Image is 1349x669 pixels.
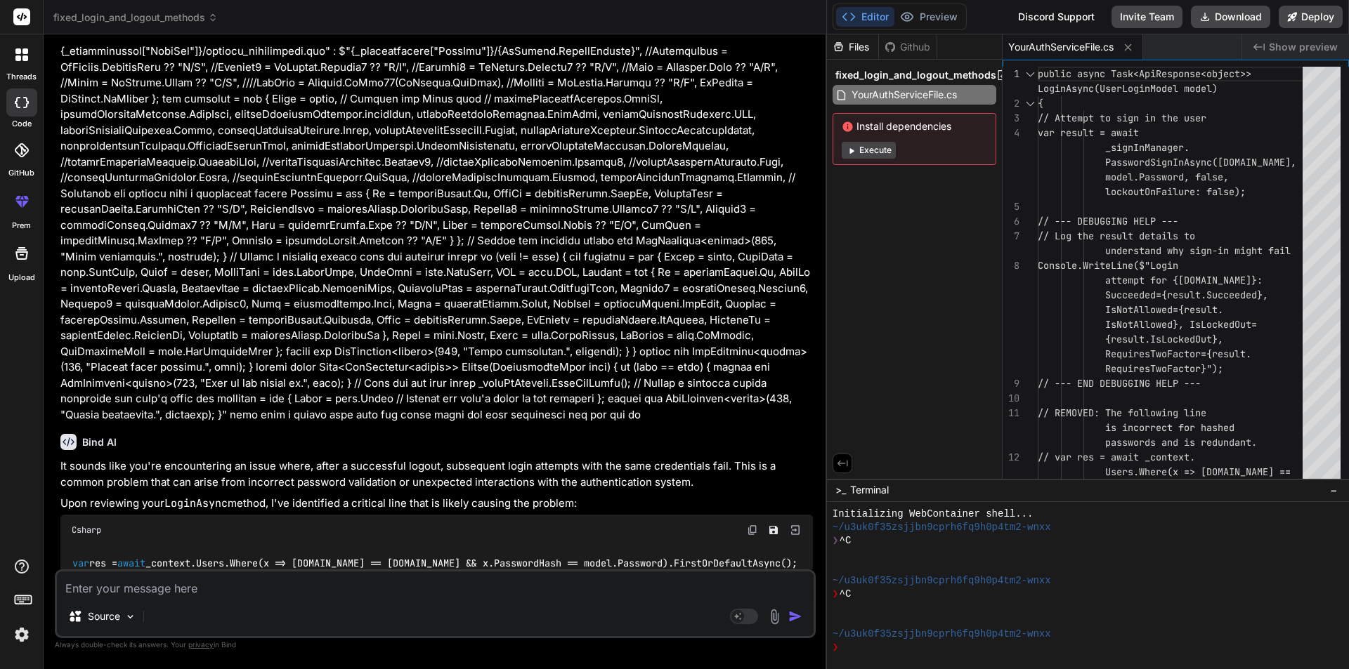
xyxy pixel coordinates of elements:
code: res = _context.Users.Where(x => [DOMAIN_NAME] == [DOMAIN_NAME] && x.PasswordHash == model.Passwor... [72,556,799,571]
span: LoginAsync(UserLoginModel model) [1038,82,1218,95]
span: passwords and is redundant. [1105,436,1257,449]
div: 2 [1003,96,1019,111]
button: Download [1191,6,1270,28]
span: {result.IsLockedOut}, [1105,333,1223,345]
span: IsNotAllowed}, IsLockedOut= [1105,318,1257,331]
label: code [12,118,32,130]
div: Github [879,40,937,54]
span: var [72,557,89,570]
span: // Log the result details to [1038,230,1195,242]
span: Initializing WebContainer shell... [833,508,1034,521]
span: fixed_login_and_logout_methods [835,68,996,82]
img: Open in Browser [789,524,802,536]
span: public async Task<ApiResponse<object>> [1038,67,1251,80]
div: 10 [1003,391,1019,406]
span: // REMOVED: The following line [1038,406,1206,419]
div: 6 [1003,214,1019,229]
span: understand why sign-in might fail [1105,244,1291,257]
p: It sounds like you're encountering an issue where, after a successful logout, subsequent login at... [60,458,813,490]
span: model.Password, false, [1105,171,1229,183]
span: − [1330,483,1338,497]
button: − [1327,479,1341,501]
div: 7 [1003,229,1019,244]
div: 4 [1003,126,1019,140]
span: { [1038,97,1043,110]
div: 9 [1003,376,1019,391]
button: Deploy [1279,6,1343,28]
span: // --- DEBUGGING HELP --- [1038,215,1178,227]
div: 12 [1003,450,1019,465]
span: Users.Where(x => [DOMAIN_NAME] == [1105,465,1291,478]
span: YourAuthServiceFile.cs [850,86,958,103]
div: Click to collapse the range. [1021,96,1039,111]
label: prem [12,220,31,232]
span: Terminal [850,483,889,497]
span: is incorrect for hashed [1105,421,1234,434]
span: ~/u3uk0f35zsjjbn9cprh6fq9h0p4tm2-wnxx [833,574,1051,588]
div: Click to collapse the range. [1021,67,1039,81]
h6: Bind AI [82,435,117,449]
img: icon [788,609,802,623]
img: settings [10,623,34,647]
div: 11 [1003,406,1019,420]
span: Install dependencies [842,119,987,133]
button: Save file [764,520,783,540]
span: // var res = await _context. [1038,451,1195,463]
div: Files [827,40,878,54]
span: RequiresTwoFactor}"); [1105,362,1223,375]
span: PasswordSignInAsync([DOMAIN_NAME], [1105,156,1296,168]
div: 5 [1003,199,1019,214]
span: Console.WriteLine($"Login [1038,259,1178,272]
span: ~/u3uk0f35zsjjbn9cprh6fq9h0p4tm2-wnxx [833,628,1051,641]
span: Succeeded={result.Succeeded}, [1105,289,1268,301]
div: Discord Support [1010,6,1103,28]
button: Invite Team [1112,6,1182,28]
span: ^C [839,534,851,548]
span: ❯ [833,641,840,654]
code: LoginAsync [164,496,228,510]
div: 3 [1003,111,1019,126]
div: 1 [1003,67,1019,81]
label: Upload [8,272,35,284]
span: RequiresTwoFactor={result. [1105,347,1251,360]
span: ~/u3uk0f35zsjjbn9cprh6fq9h0p4tm2-wnxx [833,521,1051,534]
span: ❯ [833,534,840,548]
div: 8 [1003,258,1019,273]
span: >_ [835,483,846,497]
span: await [117,557,145,570]
button: Execute [842,142,896,159]
img: copy [747,524,758,536]
button: Editor [836,7,894,27]
span: Csharp [72,524,101,536]
img: Pick Models [124,611,136,623]
p: Always double-check its answers. Your in Bind [55,638,816,651]
span: ❯ [833,588,840,601]
span: attempt for {[DOMAIN_NAME]}: [1105,274,1263,286]
p: Upon reviewing your method, I've identified a critical line that is likely causing the problem: [60,496,813,512]
span: lockoutOnFailure: false); [1105,185,1246,198]
span: ^C [839,588,851,601]
p: Source [88,609,120,623]
span: _signInManager. [1105,141,1190,154]
span: YourAuthServiceFile.cs [1008,40,1114,54]
label: threads [6,71,37,83]
img: attachment [767,609,783,625]
span: // Attempt to sign in the user [1038,112,1206,124]
label: GitHub [8,167,34,179]
span: var result = await [1038,126,1139,139]
span: fixed_login_and_logout_methods [53,11,218,25]
span: // --- END DEBUGGING HELP --- [1038,377,1201,390]
span: privacy [188,640,214,649]
span: IsNotAllowed={result. [1105,303,1223,316]
button: Preview [894,7,963,27]
span: Show preview [1269,40,1338,54]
